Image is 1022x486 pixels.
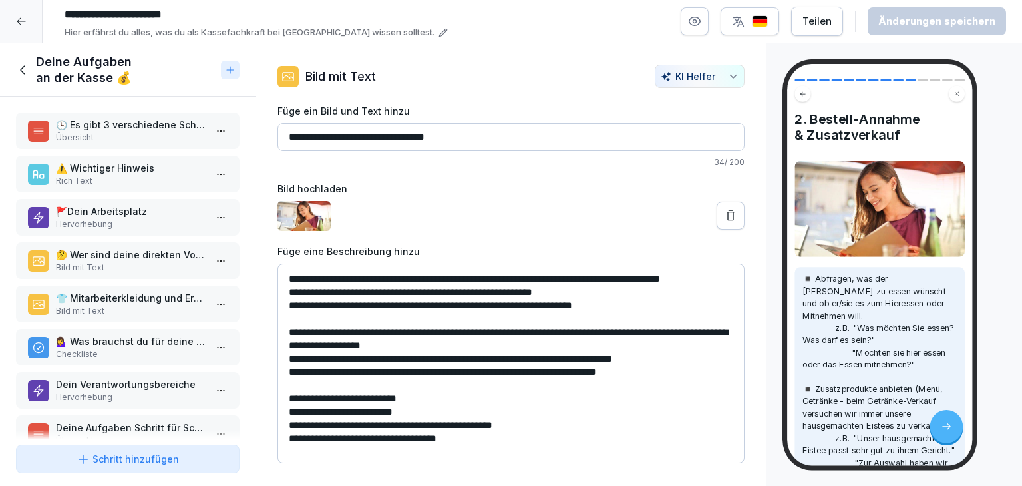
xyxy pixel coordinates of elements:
p: 🕒 Es gibt 3 verschiedene Schichten [56,118,205,132]
p: 34 / 200 [277,156,745,168]
p: Hervorhebung [56,218,205,230]
p: Hier erfährst du alles, was du als Kassefachkraft bei [GEOGRAPHIC_DATA] wissen solltest. [65,26,434,39]
button: KI Helfer [655,65,745,88]
div: 💁‍♀️ Was brauchst du für deine Arbeit?Checkliste [16,329,240,365]
p: Bild mit Text [305,67,376,85]
p: Checkliste [56,348,205,360]
p: 🚩Dein Arbeitsplatz [56,204,205,218]
p: Übersicht [56,132,205,144]
p: Hervorhebung [56,391,205,403]
label: Füge eine Beschreibung hinzu [277,244,745,258]
p: Bild mit Text [56,305,205,317]
div: 🤔 Wer sind deine direkten Vorgesetzten?Bild mit Text [16,242,240,279]
img: de.svg [752,15,768,28]
div: Deine Aufgaben Schritt für SchrittÜbersicht [16,415,240,452]
div: Teilen [802,14,832,29]
img: Bild und Text Vorschau [794,161,965,256]
div: ⚠️ Wichtiger HinweisRich Text [16,156,240,192]
p: ⚠️ Wichtiger Hinweis [56,161,205,175]
div: Schritt hinzufügen [77,452,179,466]
div: 👕 Mitarbeiterkleidung und ErscheinungsbildBild mit Text [16,286,240,322]
img: clkmcx6ix0021356rxk7gx6k3.jpg [277,201,331,231]
p: 🤔 Wer sind deine direkten Vorgesetzten? [56,248,205,262]
div: Änderungen speichern [878,14,995,29]
p: 💁‍♀️ Was brauchst du für deine Arbeit? [56,334,205,348]
h4: 2. Bestell-Annahme & Zusatzverkauf [794,111,965,143]
p: Bild mit Text [56,262,205,274]
div: 🕒 Es gibt 3 verschiedene SchichtenÜbersicht [16,113,240,149]
p: Deine Aufgaben Schritt für Schritt [56,421,205,435]
button: Änderungen speichern [868,7,1006,35]
label: Füge ein Bild und Text hinzu [277,104,745,118]
p: 👕 Mitarbeiterkleidung und Erscheinungsbild [56,291,205,305]
p: Dein Verantwortungsbereiche [56,377,205,391]
div: Dein VerantwortungsbereicheHervorhebung [16,372,240,409]
div: KI Helfer [661,71,739,82]
h1: Deine Aufgaben an der Kasse 💰 [36,54,216,86]
p: Rich Text [56,175,205,187]
div: 🚩Dein ArbeitsplatzHervorhebung [16,199,240,236]
button: Teilen [791,7,843,36]
label: Bild hochladen [277,182,745,196]
button: Schritt hinzufügen [16,445,240,473]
